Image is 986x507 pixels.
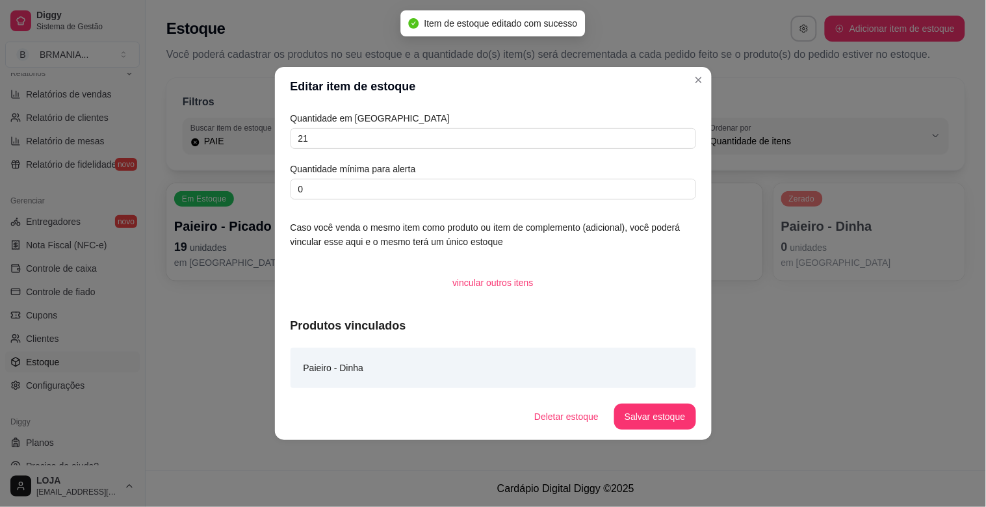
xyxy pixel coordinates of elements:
span: Item de estoque editado com sucesso [424,18,578,29]
article: Caso você venda o mesmo item como produto ou item de complemento (adicional), você poderá vincula... [291,220,696,249]
button: Close [688,70,709,90]
article: Quantidade em [GEOGRAPHIC_DATA] [291,111,696,125]
article: Quantidade mínima para alerta [291,162,696,176]
button: Deletar estoque [524,404,609,430]
article: Paieiro - Dinha [304,361,364,375]
article: Produtos vinculados [291,317,696,335]
button: Salvar estoque [614,404,695,430]
button: vincular outros itens [442,270,544,296]
header: Editar item de estoque [275,67,712,106]
span: check-circle [409,18,419,29]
